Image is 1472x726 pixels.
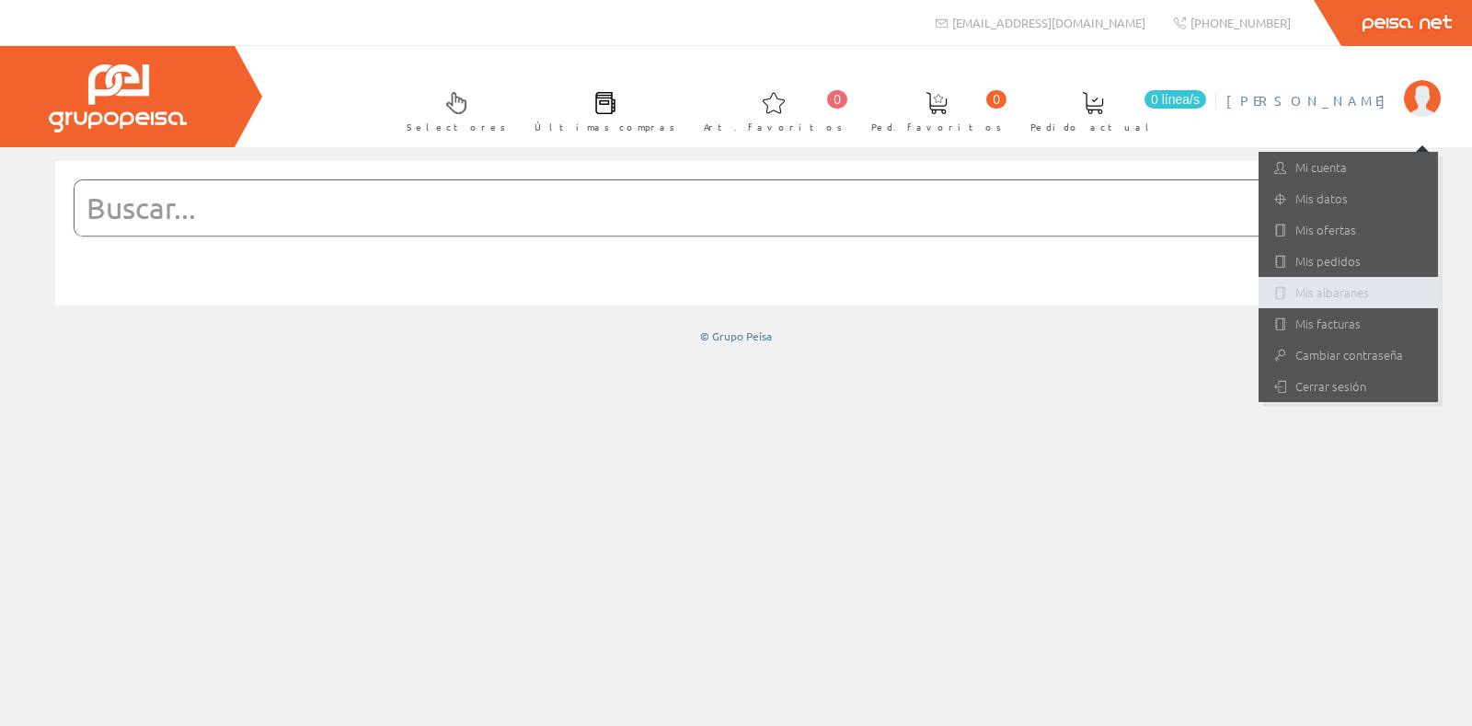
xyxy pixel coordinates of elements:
[1259,308,1438,340] a: Mis facturas
[1144,90,1206,109] span: 0 línea/s
[1226,91,1395,109] span: [PERSON_NAME]
[1030,118,1156,136] span: Pedido actual
[516,76,684,144] a: Últimas compras
[1259,246,1438,277] a: Mis pedidos
[388,76,515,144] a: Selectores
[986,90,1006,109] span: 0
[407,118,506,136] span: Selectores
[952,15,1145,30] span: [EMAIL_ADDRESS][DOMAIN_NAME]
[75,180,1352,236] input: Buscar...
[827,90,847,109] span: 0
[49,64,187,133] img: Grupo Peisa
[1190,15,1291,30] span: [PHONE_NUMBER]
[1259,371,1438,402] a: Cerrar sesión
[1259,340,1438,371] a: Cambiar contraseña
[55,328,1417,344] div: © Grupo Peisa
[1259,183,1438,214] a: Mis datos
[1259,214,1438,246] a: Mis ofertas
[871,118,1002,136] span: Ped. favoritos
[704,118,843,136] span: Art. favoritos
[1259,277,1438,308] a: Mis albaranes
[1226,76,1441,94] a: [PERSON_NAME]
[535,118,675,136] span: Últimas compras
[1259,152,1438,183] a: Mi cuenta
